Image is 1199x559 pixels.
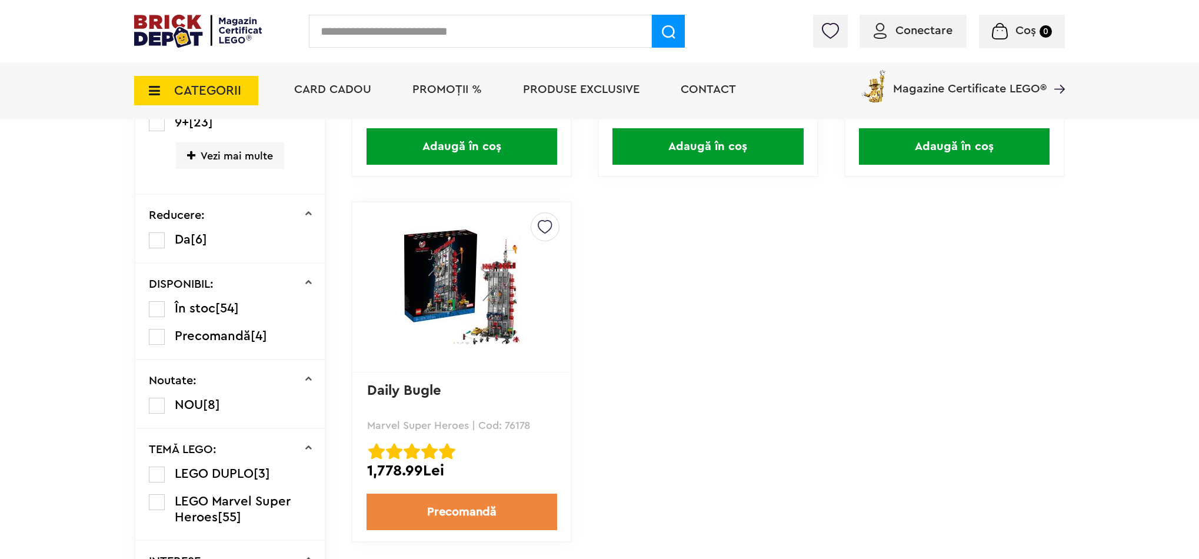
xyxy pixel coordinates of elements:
a: Card Cadou [294,84,371,95]
span: Coș [1015,25,1036,36]
a: Precomandă [367,494,557,530]
span: [8] [203,398,220,411]
img: Evaluare cu stele [439,443,455,460]
span: [4] [251,330,267,342]
span: [23] [189,116,213,129]
p: DISPONIBIL: [149,278,214,290]
a: Adaugă în coș [599,128,817,165]
span: Conectare [895,25,952,36]
img: Evaluare cu stele [368,443,385,460]
a: Adaugă în coș [352,128,571,165]
a: Produse exclusive [523,84,640,95]
span: Adaugă în coș [367,128,557,165]
div: 1,778.99Lei [367,463,556,478]
span: Precomandă [175,330,251,342]
span: LEGO DUPLO [175,467,254,480]
span: [55] [218,511,241,524]
p: Noutate: [149,375,196,387]
img: Evaluare cu stele [421,443,438,460]
a: Magazine Certificate LEGO® [1047,68,1065,79]
p: TEMĂ LEGO: [149,444,217,455]
small: 0 [1040,25,1052,38]
span: [3] [254,467,270,480]
p: Marvel Super Heroes | Cod: 76178 [367,420,556,431]
a: Conectare [874,25,952,36]
a: Contact [681,84,736,95]
p: Reducere: [149,209,205,221]
span: Magazine Certificate LEGO® [893,68,1047,95]
span: Adaugă în coș [859,128,1050,165]
img: Evaluare cu stele [404,443,420,460]
span: [6] [191,233,207,246]
span: CATEGORII [174,84,241,97]
span: 9+ [175,116,189,129]
span: LEGO Marvel Super Heroes [175,495,291,524]
span: [54] [215,302,239,315]
span: În stoc [175,302,215,315]
span: Da [175,233,191,246]
a: Daily Bugle [367,384,441,398]
span: NOU [175,398,203,411]
span: Vezi mai multe [176,142,284,169]
img: Daily Bugle [379,228,544,347]
a: Adaugă în coș [845,128,1064,165]
a: PROMOȚII % [412,84,482,95]
img: Evaluare cu stele [386,443,402,460]
span: Adaugă în coș [612,128,803,165]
